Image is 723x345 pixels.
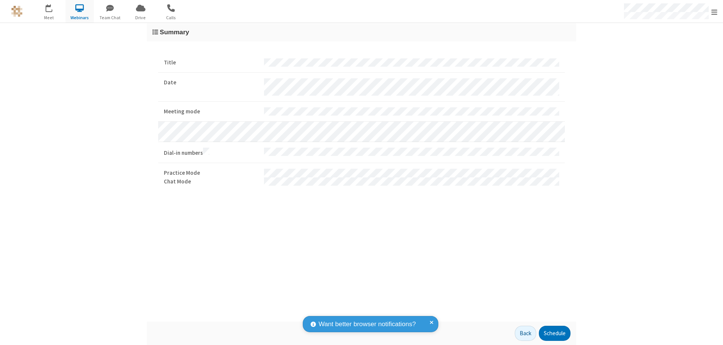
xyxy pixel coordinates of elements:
span: Team Chat [96,14,124,21]
span: Meet [35,14,63,21]
img: QA Selenium DO NOT DELETE OR CHANGE [11,6,23,17]
span: Calls [157,14,185,21]
div: 4 [51,4,56,10]
span: Summary [160,28,189,36]
span: Drive [127,14,155,21]
span: Webinars [66,14,94,21]
button: Back [515,326,536,341]
strong: Practice Mode [164,169,258,177]
strong: Title [164,58,258,67]
strong: Date [164,78,258,87]
span: Want better browser notifications? [319,319,416,329]
button: Schedule [539,326,570,341]
strong: Dial-in numbers [164,148,258,157]
strong: Meeting mode [164,107,258,116]
strong: Chat Mode [164,177,258,186]
iframe: Chat [704,325,717,340]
